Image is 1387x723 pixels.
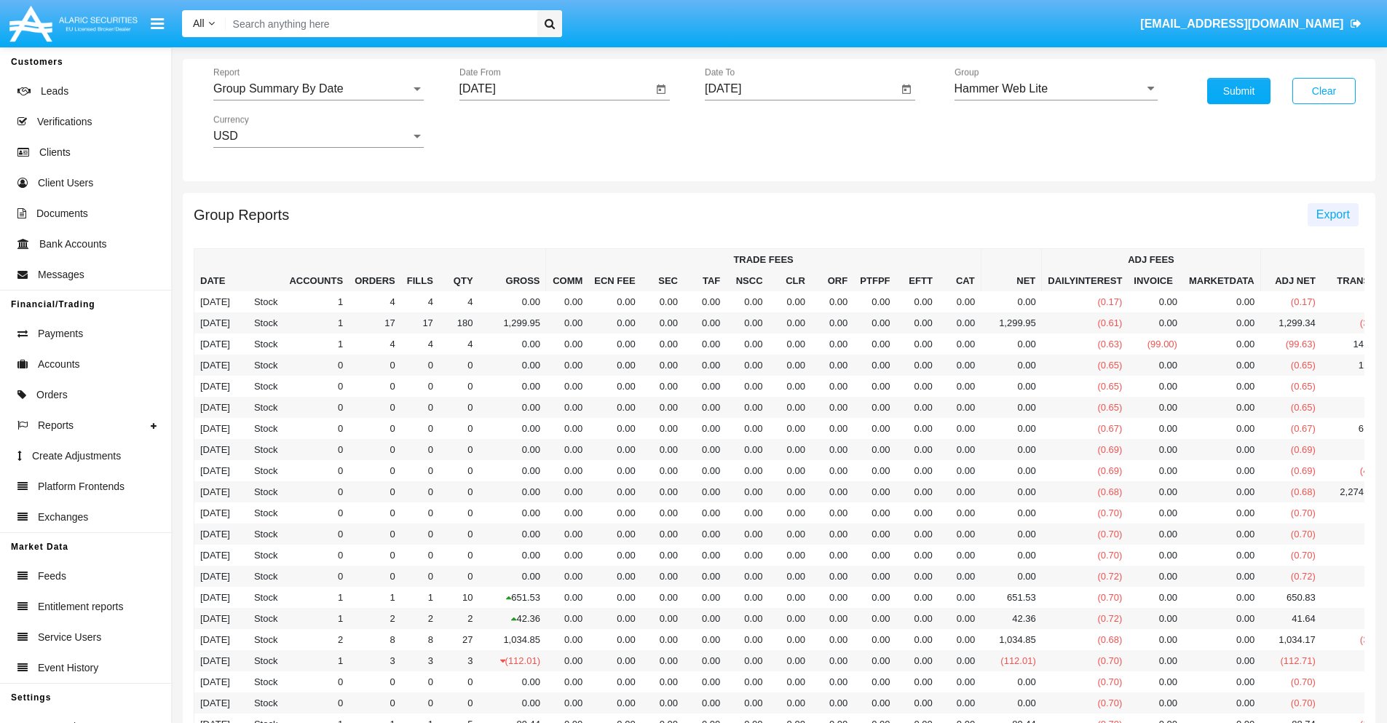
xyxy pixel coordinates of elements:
[1183,355,1260,376] td: 0.00
[479,439,546,460] td: 0.00
[1128,460,1183,481] td: 0.00
[1042,270,1129,291] th: dailyInterest
[479,481,546,502] td: 0.00
[1042,312,1129,333] td: (0.61)
[439,460,479,481] td: 0
[439,355,479,376] td: 0
[236,312,284,333] td: Stock
[981,333,1042,355] td: 0.00
[479,376,546,397] td: 0.00
[811,397,853,418] td: 0.00
[981,460,1042,481] td: 0.00
[401,312,439,333] td: 17
[981,439,1042,460] td: 0.00
[939,291,981,312] td: 0.00
[479,502,546,524] td: 0.00
[439,249,479,292] th: Qty
[811,481,853,502] td: 0.00
[194,439,236,460] td: [DATE]
[769,397,811,418] td: 0.00
[546,481,588,502] td: 0.00
[546,333,588,355] td: 0.00
[769,312,811,333] td: 0.00
[853,312,896,333] td: 0.00
[1042,249,1260,271] th: Adj Fees
[641,481,684,502] td: 0.00
[1183,397,1260,418] td: 0.00
[769,439,811,460] td: 0.00
[898,81,915,98] button: Open calendar
[283,312,349,333] td: 1
[641,270,684,291] th: SEC
[853,270,896,291] th: PTFPF
[981,312,1042,333] td: 1,299.95
[853,397,896,418] td: 0.00
[349,418,401,439] td: 0
[769,502,811,524] td: 0.00
[1260,397,1321,418] td: (0.65)
[769,376,811,397] td: 0.00
[41,84,68,99] span: Leads
[1183,270,1260,291] th: marketData
[479,355,546,376] td: 0.00
[853,291,896,312] td: 0.00
[401,418,439,439] td: 0
[236,481,284,502] td: Stock
[981,397,1042,418] td: 0.00
[588,333,641,355] td: 0.00
[401,502,439,524] td: 0
[853,439,896,460] td: 0.00
[769,333,811,355] td: 0.00
[236,397,284,418] td: Stock
[726,439,768,460] td: 0.00
[193,17,205,29] span: All
[1183,376,1260,397] td: 0.00
[684,460,726,481] td: 0.00
[38,357,80,372] span: Accounts
[939,397,981,418] td: 0.00
[588,481,641,502] td: 0.00
[896,439,939,460] td: 0.00
[641,397,684,418] td: 0.00
[349,481,401,502] td: 0
[38,326,83,341] span: Payments
[939,439,981,460] td: 0.00
[896,291,939,312] td: 0.00
[1183,439,1260,460] td: 0.00
[349,333,401,355] td: 4
[896,460,939,481] td: 0.00
[769,270,811,291] th: CLR
[1308,203,1359,226] button: Export
[726,502,768,524] td: 0.00
[236,355,284,376] td: Stock
[896,333,939,355] td: 0.00
[38,418,74,433] span: Reports
[283,502,349,524] td: 0
[439,439,479,460] td: 0
[684,376,726,397] td: 0.00
[546,397,588,418] td: 0.00
[283,439,349,460] td: 0
[1128,333,1183,355] td: (99.00)
[546,249,981,271] th: Trade Fees
[1128,355,1183,376] td: 0.00
[439,418,479,439] td: 0
[896,418,939,439] td: 0.00
[588,397,641,418] td: 0.00
[349,460,401,481] td: 0
[896,312,939,333] td: 0.00
[546,291,588,312] td: 0.00
[283,397,349,418] td: 0
[401,291,439,312] td: 4
[726,333,768,355] td: 0.00
[194,397,236,418] td: [DATE]
[439,481,479,502] td: 0
[652,81,670,98] button: Open calendar
[546,355,588,376] td: 0.00
[546,312,588,333] td: 0.00
[939,355,981,376] td: 0.00
[38,479,125,494] span: Platform Frontends
[1042,333,1129,355] td: (0.63)
[546,439,588,460] td: 0.00
[853,376,896,397] td: 0.00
